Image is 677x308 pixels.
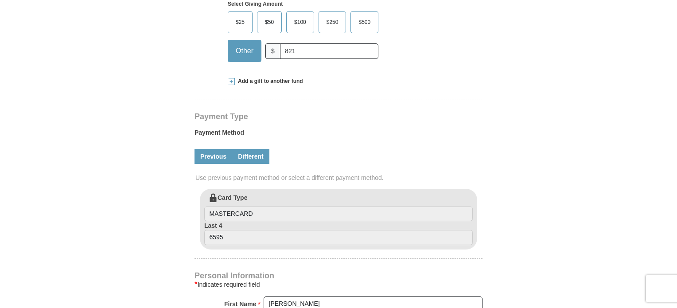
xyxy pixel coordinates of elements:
[195,128,482,141] label: Payment Method
[195,272,482,279] h4: Personal Information
[195,113,482,120] h4: Payment Type
[231,16,249,29] span: $25
[195,279,482,290] div: Indicates required field
[231,44,258,58] span: Other
[232,149,269,164] a: Different
[290,16,311,29] span: $100
[235,78,303,85] span: Add a gift to another fund
[261,16,278,29] span: $50
[204,193,473,222] label: Card Type
[228,1,283,7] strong: Select Giving Amount
[204,221,473,245] label: Last 4
[204,230,473,245] input: Last 4
[265,43,280,59] span: $
[195,173,483,182] span: Use previous payment method or select a different payment method.
[204,207,473,222] input: Card Type
[280,43,378,59] input: Other Amount
[322,16,343,29] span: $250
[195,149,232,164] a: Previous
[354,16,375,29] span: $500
